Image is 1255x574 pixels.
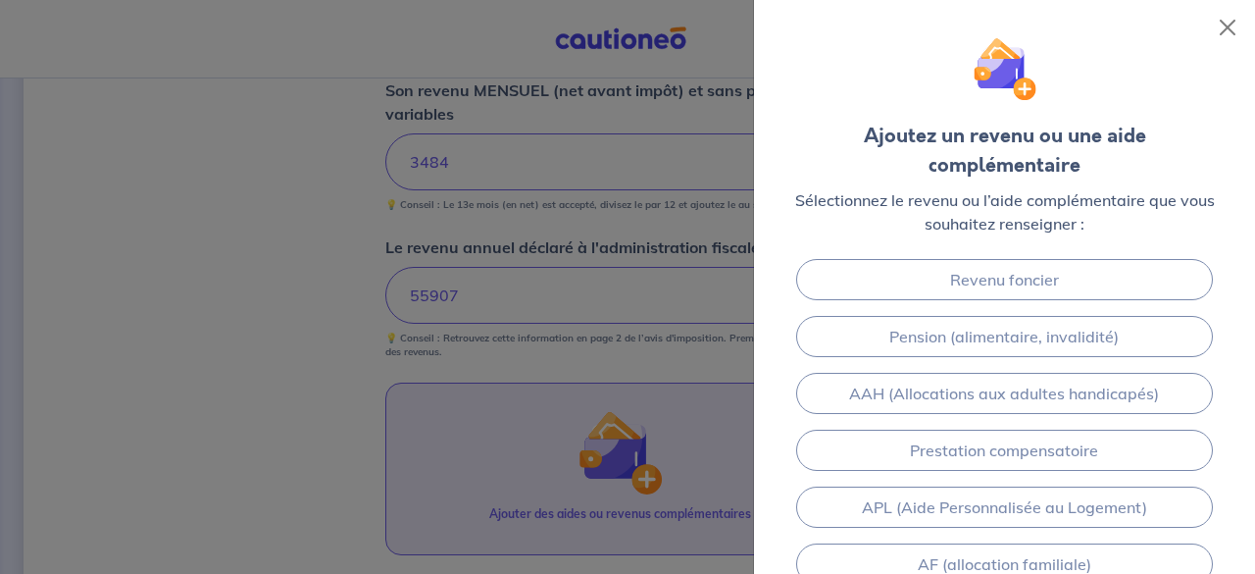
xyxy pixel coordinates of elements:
[796,259,1214,300] a: Revenu foncier
[1212,12,1243,43] button: Close
[973,37,1036,101] img: illu_wallet.svg
[796,316,1214,357] a: Pension (alimentaire, invalidité)
[785,188,1224,235] p: Sélectionnez le revenu ou l’aide complémentaire que vous souhaitez renseigner :
[796,373,1214,414] a: AAH (Allocations aux adultes handicapés)
[785,122,1224,181] div: Ajoutez un revenu ou une aide complémentaire
[796,487,1214,528] a: APL (Aide Personnalisée au Logement)
[796,430,1214,471] a: Prestation compensatoire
